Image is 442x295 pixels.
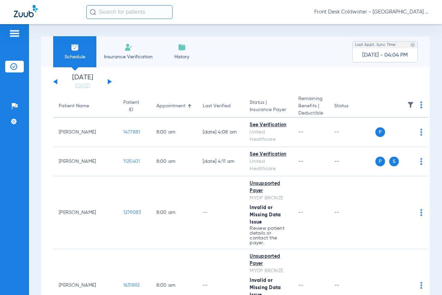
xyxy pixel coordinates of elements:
span: Last Appt. Sync Time: [355,41,396,48]
span: Front Desk Coldwater - [GEOGRAPHIC_DATA] | My Community Dental Centers [314,9,428,16]
input: Search for patients [86,5,173,19]
div: Patient Name [59,102,89,110]
div: Patient ID [123,99,139,114]
img: group-dot-blue.svg [420,209,422,216]
span: 1279083 [123,210,141,215]
div: United Healthcare [250,129,287,143]
img: group-dot-blue.svg [420,158,422,165]
div: Appointment [156,102,185,110]
span: P [375,157,385,166]
td: [PERSON_NAME] [53,176,118,249]
span: 1477881 [123,130,141,135]
div: Patient ID [123,99,145,114]
span: Invalid or Missing Data Issue [250,205,281,225]
td: 8:00 AM [151,118,197,147]
iframe: Chat Widget [407,262,442,295]
div: Unsupported Payer [250,180,287,195]
span: -- [298,283,304,288]
div: See Verification [250,151,287,158]
span: History [165,53,198,60]
div: See Verification [250,121,287,129]
td: [DATE] 4:08 AM [197,118,244,147]
div: Last Verified [203,102,231,110]
span: [DATE] - 04:04 PM [362,52,408,59]
td: -- [329,118,375,147]
div: Last Verified [203,102,239,110]
div: MYDP BRONZE [250,267,287,275]
img: filter.svg [407,101,414,108]
p: Review patient details or contact the payer. [250,226,287,245]
span: -- [298,210,304,215]
li: [DATE] [62,74,103,89]
span: 1631892 [123,283,140,288]
td: [DATE] 4:11 AM [197,147,244,176]
img: last sync help info [410,42,415,47]
img: Search Icon [90,9,96,15]
span: -- [298,130,304,135]
span: 1125401 [123,159,140,164]
td: -- [329,147,375,176]
td: 8:00 AM [151,147,197,176]
td: [PERSON_NAME] [53,118,118,147]
span: S [389,157,399,166]
img: Manual Insurance Verification [124,43,133,51]
th: Remaining Benefits | [293,95,329,118]
td: [PERSON_NAME] [53,147,118,176]
a: [DATE] [62,82,103,89]
img: History [178,43,186,51]
th: Status | [244,95,293,118]
img: group-dot-blue.svg [420,101,422,108]
td: -- [197,176,244,249]
img: hamburger-icon [9,29,20,38]
img: Zuub Logo [14,5,38,17]
span: P [375,127,385,137]
img: group-dot-blue.svg [420,129,422,136]
th: Status [329,95,375,118]
span: Insurance Verification [102,53,155,60]
td: 8:00 AM [151,176,197,249]
div: MYDP BRONZE [250,195,287,202]
span: Insurance Payer [250,106,287,114]
span: -- [298,159,304,164]
div: Patient Name [59,102,112,110]
div: United Healthcare [250,158,287,173]
div: Unsupported Payer [250,253,287,267]
span: Deductible [298,110,323,117]
img: Schedule [71,43,79,51]
span: Schedule [58,53,91,60]
td: -- [329,176,375,249]
div: Appointment [156,102,192,110]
